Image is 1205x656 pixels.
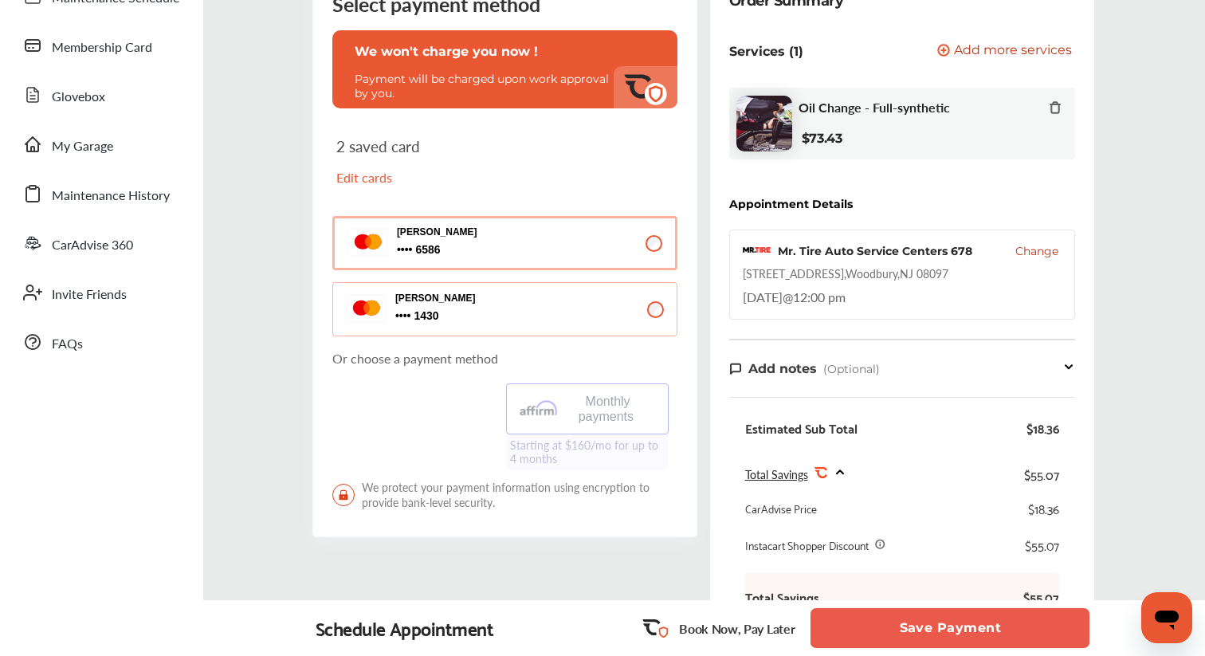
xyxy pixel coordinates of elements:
span: Invite Friends [52,285,127,305]
div: Estimated Sub Total [745,420,858,436]
p: Or choose a payment method [332,349,677,367]
a: My Garage [14,124,187,165]
iframe: Button to launch messaging window [1141,592,1192,643]
span: @ [783,288,793,306]
div: $55.07 [1025,537,1059,553]
button: Save Payment [811,608,1089,648]
span: FAQs [52,334,83,355]
button: Add more services [937,44,1072,59]
iframe: PayPal [332,383,494,423]
a: Glovebox [14,74,187,116]
img: oil-change-thumb.jpg [736,96,792,151]
p: 6586 [397,242,413,257]
span: Add notes [748,361,817,376]
span: Membership Card [52,37,152,58]
span: Oil Change - Full-synthetic [799,100,950,115]
p: Services (1) [729,44,803,59]
span: 12:00 pm [793,288,846,306]
a: Invite Friends [14,272,187,313]
span: Maintenance History [52,186,170,206]
p: 1430 [395,308,411,324]
div: $18.36 [1028,501,1059,517]
p: Book Now, Pay Later [679,619,795,638]
div: $18.36 [1026,420,1059,436]
div: $55.07 [1024,463,1059,485]
a: Add more services [937,44,1075,59]
b: Total Savings [745,589,819,605]
div: [STREET_ADDRESS] , Woodbury , NJ 08097 [743,265,948,281]
img: logo-mrtire.png [743,247,771,255]
a: Maintenance History [14,173,187,214]
button: [PERSON_NAME] 6586 6586 [332,216,677,270]
div: Schedule Appointment [316,617,494,639]
b: $73.43 [802,131,842,146]
div: Mr. Tire Auto Service Centers 678 [778,243,972,259]
a: FAQs [14,321,187,363]
img: LockIcon.bb451512.svg [332,484,355,506]
p: Payment will be charged upon work approval by you. [355,72,618,100]
b: $55.07 [1011,589,1059,605]
a: CarAdvise 360 [14,222,187,264]
p: [PERSON_NAME] [397,226,556,238]
span: [DATE] [743,288,783,306]
span: My Garage [52,136,113,157]
span: (Optional) [823,362,880,376]
span: Add more services [954,44,1072,59]
div: Instacart Shopper Discount [745,537,869,553]
p: We won't charge you now ! [355,44,655,59]
a: Membership Card [14,25,187,66]
span: Total Savings [745,466,808,482]
p: Edit cards [336,168,498,187]
span: 6586 [397,242,556,257]
span: Glovebox [52,87,105,108]
span: 1430 [395,308,555,324]
div: CarAdvise Price [745,501,817,517]
div: 2 saved card [336,137,498,199]
div: Appointment Details [729,198,853,210]
button: Change [1015,243,1058,259]
span: We protect your payment information using encryption to provide bank-level security. [332,480,677,510]
button: [PERSON_NAME] 1430 1430 [332,282,677,336]
p: [PERSON_NAME] [395,293,555,304]
img: note-icon.db9493fa.svg [729,362,742,375]
span: CarAdvise 360 [52,235,133,256]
